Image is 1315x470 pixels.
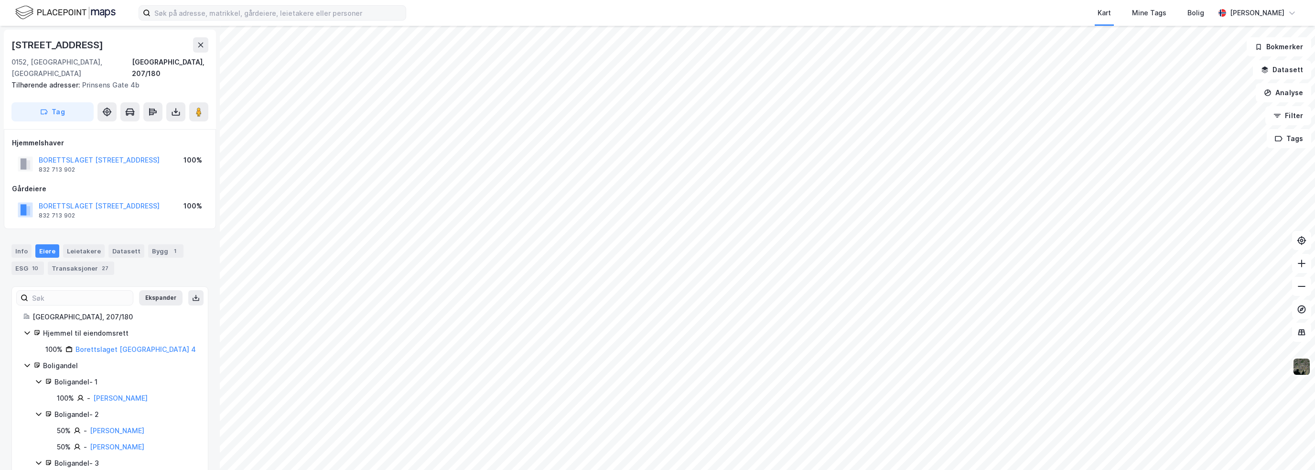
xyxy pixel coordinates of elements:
div: 100% [45,344,63,355]
button: Filter [1265,106,1311,125]
input: Søk [28,291,133,305]
button: Analyse [1256,83,1311,102]
img: 9k= [1293,358,1311,376]
button: Bokmerker [1247,37,1311,56]
div: - [84,441,87,453]
input: Søk på adresse, matrikkel, gårdeiere, leietakere eller personer [151,6,406,20]
img: logo.f888ab2527a4732fd821a326f86c7f29.svg [15,4,116,21]
div: Mine Tags [1132,7,1166,19]
div: Bygg [148,244,183,258]
div: ESG [11,262,44,275]
div: Kontrollprogram for chat [1267,424,1315,470]
button: Ekspander [139,290,183,306]
div: 10 [30,263,40,273]
div: Datasett [108,244,144,258]
div: Prinsens Gate 4b [11,79,201,91]
div: 50% [57,441,71,453]
a: [PERSON_NAME] [90,443,144,451]
div: Hjemmelshaver [12,137,208,149]
a: [PERSON_NAME] [90,426,144,435]
div: - [87,393,90,404]
iframe: Chat Widget [1267,424,1315,470]
button: Tag [11,102,94,121]
a: [PERSON_NAME] [93,394,148,402]
div: Hjemmel til eiendomsrett [43,328,196,339]
div: Boligandel - 1 [54,376,196,388]
div: 832 713 902 [39,166,75,174]
div: 50% [57,425,71,437]
div: 100% [57,393,74,404]
div: 27 [100,263,110,273]
div: 1 [170,246,180,256]
div: Leietakere [63,244,105,258]
div: [PERSON_NAME] [1230,7,1284,19]
div: Boligandel - 3 [54,458,196,469]
div: [GEOGRAPHIC_DATA], 207/180 [32,311,196,323]
div: - [84,425,87,437]
div: Boligandel - 2 [54,409,196,420]
div: 832 713 902 [39,212,75,219]
div: Eiere [35,244,59,258]
div: [STREET_ADDRESS] [11,37,105,53]
div: Bolig [1187,7,1204,19]
button: Tags [1267,129,1311,148]
div: Gårdeiere [12,183,208,195]
div: Boligandel [43,360,196,372]
button: Datasett [1253,60,1311,79]
div: [GEOGRAPHIC_DATA], 207/180 [132,56,208,79]
div: Info [11,244,32,258]
div: Kart [1098,7,1111,19]
span: Tilhørende adresser: [11,81,82,89]
div: Transaksjoner [48,262,114,275]
div: 100% [183,154,202,166]
div: 0152, [GEOGRAPHIC_DATA], [GEOGRAPHIC_DATA] [11,56,132,79]
a: Borettslaget [GEOGRAPHIC_DATA] 4 [75,345,196,353]
div: 100% [183,200,202,212]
